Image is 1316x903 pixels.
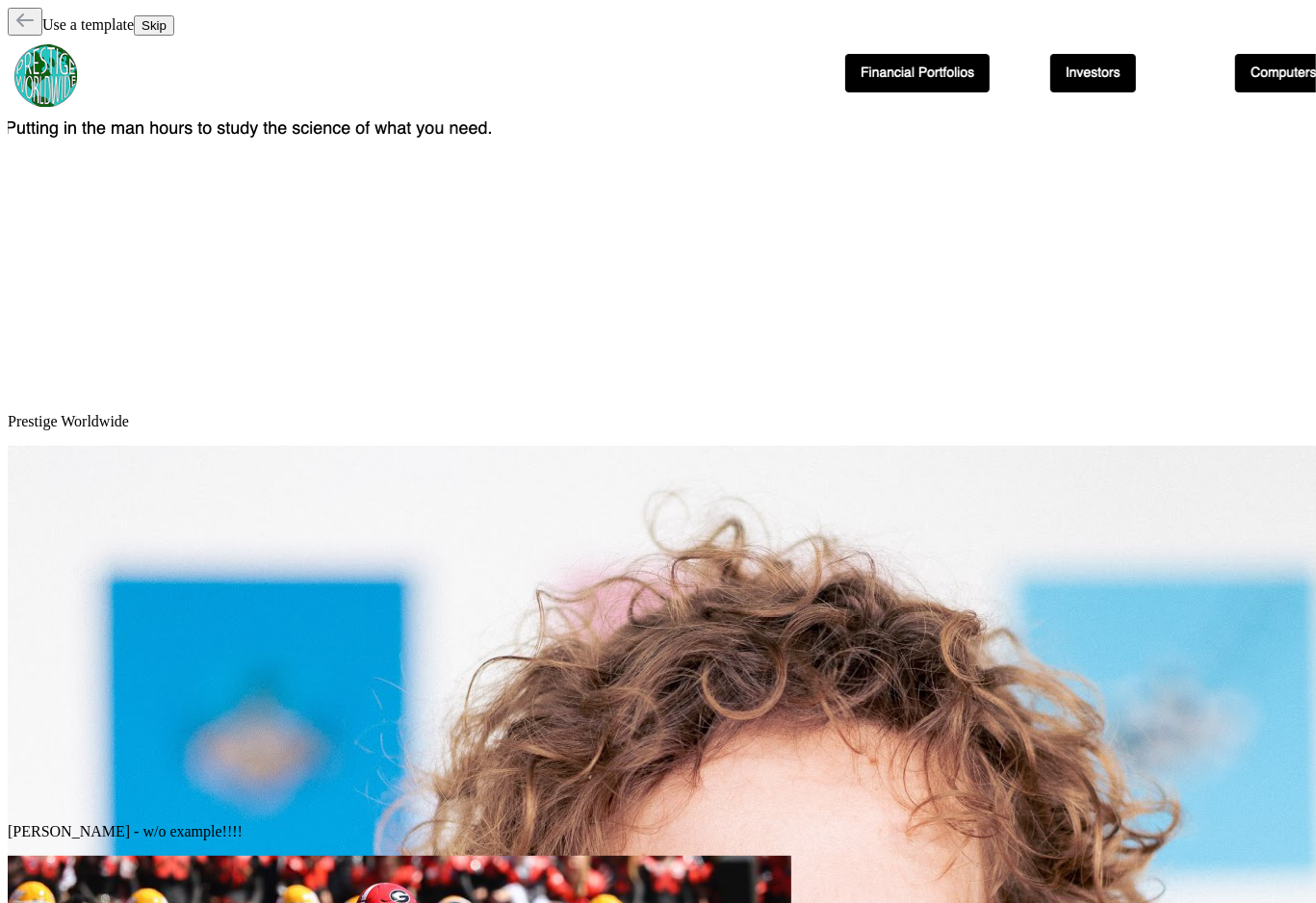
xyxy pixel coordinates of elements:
p: Prestige Worldwide [8,413,1308,430]
p: [PERSON_NAME] - w/o example!!!! [8,823,1308,840]
button: Skip [134,15,174,36]
span: Use a template [42,16,134,33]
span: Skip [142,18,167,33]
